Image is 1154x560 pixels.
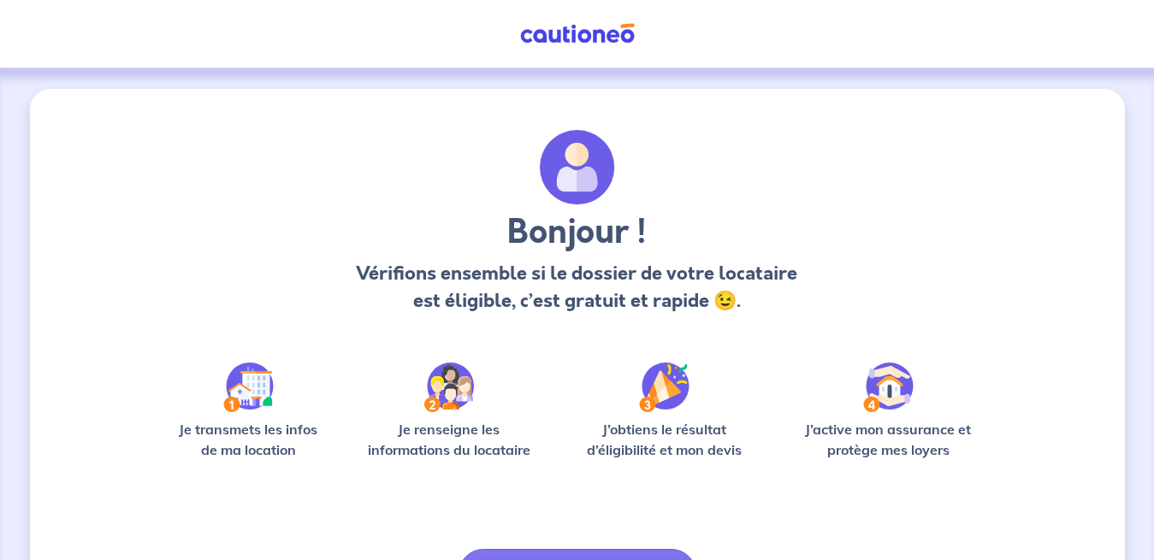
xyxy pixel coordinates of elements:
[568,419,761,460] p: J’obtiens le résultat d’éligibilité et mon devis
[223,363,274,412] img: /static/90a569abe86eec82015bcaae536bd8e6/Step-1.svg
[352,260,802,315] p: Vérifions ensemble si le dossier de votre locataire est éligible, c’est gratuit et rapide 😉.
[352,212,802,253] h3: Bonjour !
[789,419,988,460] p: J’active mon assurance et protège mes loyers
[424,363,474,412] img: /static/c0a346edaed446bb123850d2d04ad552/Step-2.svg
[639,363,689,412] img: /static/f3e743aab9439237c3e2196e4328bba9/Step-3.svg
[167,419,330,460] p: Je transmets les infos de ma location
[540,130,615,205] img: archivate
[358,419,541,460] p: Je renseigne les informations du locataire
[863,363,914,412] img: /static/bfff1cf634d835d9112899e6a3df1a5d/Step-4.svg
[513,23,642,44] img: Cautioneo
